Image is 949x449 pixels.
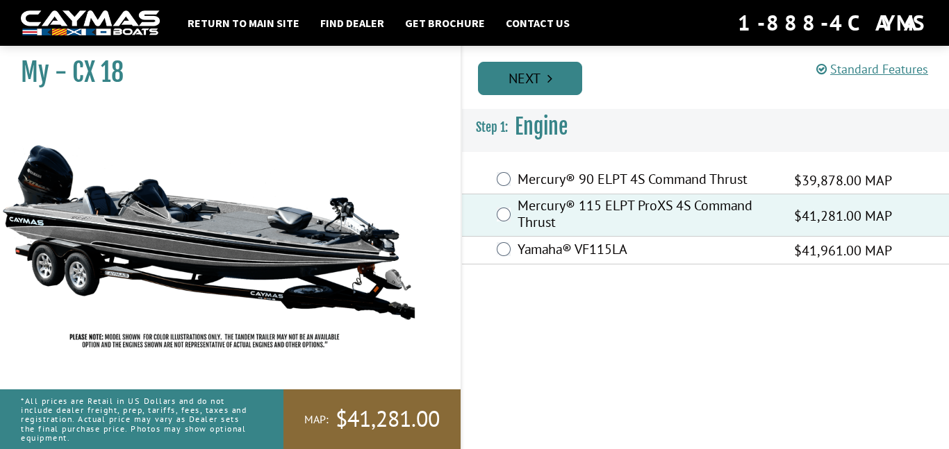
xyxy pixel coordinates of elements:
a: MAP:$41,281.00 [283,389,461,449]
a: Return to main site [181,14,306,32]
span: $39,878.00 MAP [794,170,892,191]
a: Standard Features [816,61,928,77]
div: 1-888-4CAYMAS [738,8,928,38]
p: *All prices are Retail in US Dollars and do not include dealer freight, prep, tariffs, fees, taxe... [21,389,252,449]
span: $41,281.00 MAP [794,205,892,226]
span: $41,961.00 MAP [794,240,892,261]
a: Find Dealer [313,14,391,32]
h3: Engine [462,101,949,153]
a: Next [478,62,582,95]
img: white-logo-c9c8dbefe5ff5ceceb0f0178aa75bf4bb51f6bca0971e226c86eb53dfe498488.png [21,10,160,36]
label: Mercury® 90 ELPT 4S Command Thrust [518,171,777,191]
span: $41,281.00 [336,405,440,434]
h1: My - CX 18 [21,57,426,88]
span: MAP: [304,412,329,427]
ul: Pagination [474,60,949,95]
label: Yamaha® VF115LA [518,241,777,261]
a: Contact Us [499,14,577,32]
label: Mercury® 115 ELPT ProXS 4S Command Thrust [518,197,777,234]
a: Get Brochure [398,14,492,32]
